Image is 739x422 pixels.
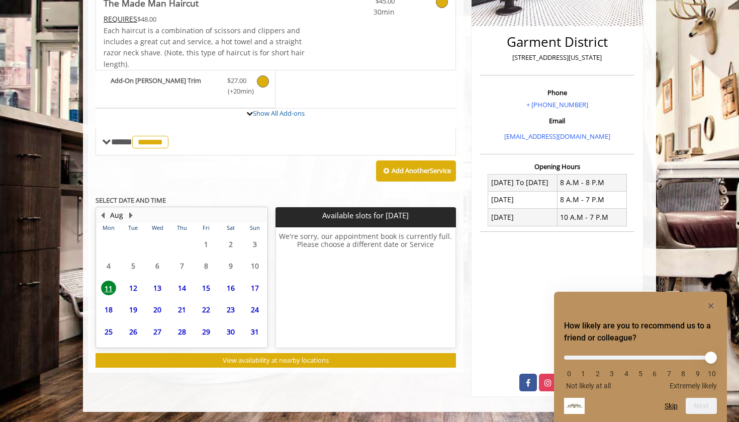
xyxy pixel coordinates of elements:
td: Select day12 [121,277,145,299]
span: 22 [199,302,214,317]
li: 2 [593,370,603,378]
td: Select day26 [121,321,145,343]
th: Thu [169,223,194,233]
td: Select day25 [97,321,121,343]
label: Add-On Beard Trim [101,75,270,99]
td: Select day29 [194,321,218,343]
button: Skip [665,402,678,410]
b: SELECT DATE AND TIME [96,196,166,205]
td: [DATE] [488,209,558,226]
span: 12 [126,281,141,295]
td: Select day11 [97,277,121,299]
span: This service needs some Advance to be paid before we block your appointment [104,14,137,24]
a: Show All Add-ons [253,109,305,118]
span: 15 [199,281,214,295]
span: 20 [150,302,165,317]
li: 7 [664,370,674,378]
td: Select day16 [218,277,242,299]
li: 1 [578,370,588,378]
span: 11 [101,281,116,295]
button: Hide survey [705,300,717,312]
span: Each haircut is a combination of scissors and clippers and includes a great cut and service, a ho... [104,26,305,69]
td: Select day30 [218,321,242,343]
th: Wed [145,223,169,233]
li: 9 [693,370,703,378]
button: Add AnotherService [376,160,456,182]
td: Select day20 [145,299,169,321]
li: 5 [635,370,645,378]
button: Aug [110,210,123,221]
li: 10 [707,370,717,378]
span: 31 [247,324,262,339]
span: 28 [174,324,190,339]
span: Extremely likely [670,382,717,390]
a: [EMAIL_ADDRESS][DOMAIN_NAME] [504,132,610,141]
span: 16 [223,281,238,295]
td: 8 A.M - 8 P.M [557,174,626,191]
span: 27 [150,324,165,339]
td: Select day21 [169,299,194,321]
span: 21 [174,302,190,317]
span: 17 [247,281,262,295]
li: 6 [650,370,660,378]
td: Select day28 [169,321,194,343]
th: Sat [218,223,242,233]
p: [STREET_ADDRESS][US_STATE] [483,52,632,63]
h2: Garment District [483,35,632,49]
span: 14 [174,281,190,295]
th: Tue [121,223,145,233]
td: Select day24 [243,299,267,321]
button: View availability at nearby locations [96,353,456,368]
span: (+20min ) [222,86,252,97]
th: Mon [97,223,121,233]
span: 18 [101,302,116,317]
b: Add-On [PERSON_NAME] Trim [111,75,217,97]
span: 24 [247,302,262,317]
h3: Opening Hours [480,163,634,170]
th: Fri [194,223,218,233]
div: $48.00 [104,14,306,25]
div: How likely are you to recommend us to a friend or colleague? Select an option from 0 to 10, with ... [564,348,717,390]
td: 8 A.M - 7 P.M [557,191,626,208]
li: 3 [607,370,617,378]
h2: How likely are you to recommend us to a friend or colleague? Select an option from 0 to 10, with ... [564,320,717,344]
button: Next question [686,398,717,414]
li: 0 [564,370,574,378]
td: 10 A.M - 7 P.M [557,209,626,226]
span: $27.00 [227,75,246,86]
td: [DATE] [488,191,558,208]
li: 4 [621,370,631,378]
span: 19 [126,302,141,317]
span: View availability at nearby locations [223,356,329,365]
b: Add Another Service [392,166,451,175]
div: The Made Man Haircut Add-onS [96,70,456,109]
p: Available slots for [DATE] [280,211,451,220]
li: 8 [678,370,688,378]
div: How likely are you to recommend us to a friend or colleague? Select an option from 0 to 10, with ... [564,300,717,414]
button: Next Month [127,210,135,221]
span: 25 [101,324,116,339]
span: 29 [199,324,214,339]
td: Select day15 [194,277,218,299]
td: Select day31 [243,321,267,343]
button: Previous Month [99,210,107,221]
span: 23 [223,302,238,317]
td: Select day22 [194,299,218,321]
th: Sun [243,223,267,233]
td: Select day23 [218,299,242,321]
span: 13 [150,281,165,295]
h6: We're sorry, our appointment book is currently full. Please choose a different date or Service [276,232,455,344]
h3: Email [483,117,632,124]
td: Select day18 [97,299,121,321]
a: + [PHONE_NUMBER] [526,100,588,109]
span: 30min [335,7,395,18]
td: Select day19 [121,299,145,321]
td: Select day14 [169,277,194,299]
td: Select day13 [145,277,169,299]
td: Select day17 [243,277,267,299]
span: 30 [223,324,238,339]
span: Not likely at all [566,382,611,390]
td: [DATE] To [DATE] [488,174,558,191]
td: Select day27 [145,321,169,343]
h3: Phone [483,89,632,96]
